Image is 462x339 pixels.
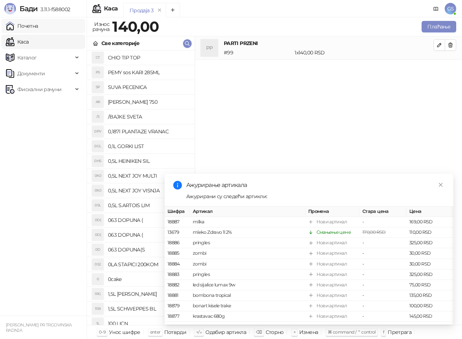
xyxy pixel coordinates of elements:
span: + [293,329,296,335]
div: AK [92,96,104,108]
td: bravo rio sendvic [190,322,305,332]
td: mleko Zdravo 1l 2% [190,227,305,238]
h4: 063 DOPUNA ( [108,229,189,241]
div: Ажурирани су следећи артикли: [186,192,445,200]
div: Измена [299,327,318,337]
h4: 0,187l PLANTAZE VRANAC [108,126,189,137]
td: - [359,311,406,322]
td: - [359,259,406,269]
td: bombona tropical [190,290,305,301]
span: 3.11.1-f588002 [38,6,70,13]
div: Продаја 3 [130,6,153,14]
td: 100,00 RSD [406,301,453,311]
small: [PERSON_NAME] PR TRGOVINSKA RADNJA [6,322,72,333]
td: 18884 [165,259,190,269]
h4: SUVA PECENICA [108,81,189,93]
h4: 063 DOPUNA(S [108,244,189,255]
td: 30,00 RSD [406,259,453,269]
div: Претрага [388,327,411,337]
div: 1SB [92,303,104,315]
span: ⌘ command / ⌃ control [328,329,376,335]
td: krastavac 680g [190,311,305,322]
td: 13679 [165,227,190,238]
span: 170,00 RSD [362,229,386,235]
div: Унос шифре [109,327,140,337]
a: Close [437,181,445,189]
h4: PARTI PRZENI [224,39,433,47]
span: Бади [19,4,38,13]
h4: 0,1L GORKI LIST [108,140,189,152]
div: Смањење цене [317,323,351,330]
span: 0-9 [99,329,105,335]
span: f [383,329,384,335]
a: Документација [430,3,442,14]
td: pringles [190,238,305,248]
div: SP [92,81,104,93]
img: Logo [4,3,16,14]
div: 0NJ [92,185,104,196]
div: 0SL [92,200,104,211]
button: Плаћање [422,21,456,32]
td: 40,00 RSD [406,322,453,332]
td: 325,00 RSD [406,238,453,248]
div: Нови артикал [317,218,347,226]
td: - [359,301,406,311]
td: 135,00 RSD [406,290,453,301]
h4: 100 LICN [108,318,189,329]
td: 18879 [165,301,190,311]
div: Све категорије [101,39,139,47]
div: Ажурирање артикала [186,181,445,189]
div: 1L [92,318,104,329]
td: 75,00 RSD [406,280,453,290]
div: 0PV [92,126,104,137]
td: - [359,269,406,280]
th: Промена [305,206,359,217]
div: 0D [92,244,104,255]
div: 0NJ [92,170,104,182]
span: GS [445,3,456,14]
td: 18883 [165,269,190,280]
h4: 0,5L HEINIKEN SIL [108,155,189,167]
div: Нови артикал [317,260,347,267]
td: led sijalice lumax 9w [190,280,305,290]
span: ↑/↓ [196,329,202,335]
td: zombi [190,248,305,259]
td: 18886 [165,238,190,248]
a: Почетна [6,19,38,33]
td: 325,00 RSD [406,269,453,280]
span: Документи [17,66,45,81]
div: Смањење цене [317,229,351,236]
div: Нови артикал [317,250,347,257]
h4: 0cake [108,273,189,285]
span: Фискални рачуни [17,82,61,97]
h4: 1,5L SCHWEPPES BL [108,303,189,315]
div: Одабир артикла [205,327,246,337]
div: Нови артикал [317,313,347,320]
h4: PEMY sos KARI 285ML [108,67,189,78]
div: Сторно [266,327,284,337]
td: zombi [190,259,305,269]
h4: 0,5L S.ARTOIS LIM [108,200,189,211]
h4: 1,5L [PERSON_NAME] [108,288,189,300]
th: Артикал [190,206,305,217]
td: - [359,217,406,227]
h4: 063 DOPUNA ( [108,214,189,226]
div: Износ рачуна [91,19,111,34]
td: 18881 [165,290,190,301]
div: /S [92,111,104,122]
span: Каталог [17,50,37,65]
div: Нови артикал [317,302,347,309]
div: 0HS [92,155,104,167]
td: 169,00 RSD [406,217,453,227]
div: 0D( [92,214,104,226]
div: Каса [104,6,118,12]
td: 110,00 RSD [406,227,453,238]
div: 0 [92,273,104,285]
h4: 0LA STAPICI 200KOM [108,259,189,270]
td: milka [190,217,305,227]
h4: [PERSON_NAME] 750 [108,96,189,108]
td: pringles [190,269,305,280]
th: Стара цена [359,206,406,217]
div: Нови артикал [317,281,347,289]
div: 1 x 140,00 RSD [293,49,435,57]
